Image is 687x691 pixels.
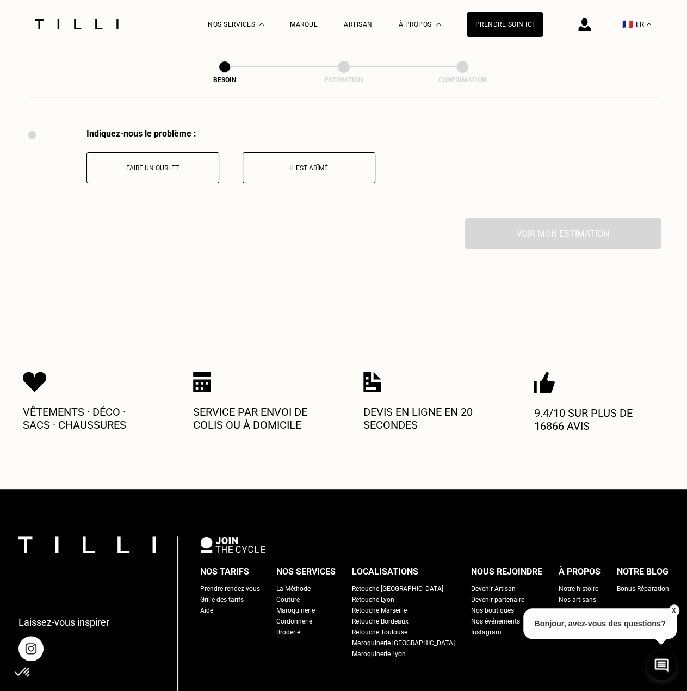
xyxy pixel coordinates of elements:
a: Prendre rendez-vous [200,583,260,594]
p: Laissez-vous inspirer [18,616,109,628]
a: Broderie [276,627,300,638]
div: Confirmation [408,76,517,84]
a: Retouche Bordeaux [352,616,409,627]
img: logo Join The Cycle [200,536,265,553]
img: logo Tilli [18,536,156,553]
a: Artisan [344,21,373,28]
a: Retouche [GEOGRAPHIC_DATA] [352,583,443,594]
p: Bonjour, avez-vous des questions? [523,608,677,639]
a: Maroquinerie [GEOGRAPHIC_DATA] [352,638,455,649]
a: Nos événements [471,616,520,627]
div: Localisations [352,564,418,580]
img: Icon [363,372,381,392]
img: Logo du service de couturière Tilli [31,19,122,29]
a: Bonus Réparation [617,583,669,594]
img: menu déroulant [647,23,651,26]
a: Prendre soin ici [467,12,543,37]
button: Il est abîmé [243,152,375,183]
a: Retouche Lyon [352,594,394,605]
button: Faire un ourlet [86,152,219,183]
p: Vêtements · Déco · Sacs · Chaussures [23,405,153,431]
div: Nos services [276,564,336,580]
div: Indiquez-nous le problème : [86,128,375,139]
a: Grille des tarifs [200,594,244,605]
button: X [668,604,679,616]
img: icône connexion [578,18,591,31]
p: Devis en ligne en 20 secondes [363,405,494,431]
p: Il est abîmé [249,164,369,172]
div: Estimation [289,76,398,84]
a: Maroquinerie Lyon [352,649,406,659]
a: Nos boutiques [471,605,514,616]
a: Aide [200,605,213,616]
div: Nos tarifs [200,564,249,580]
div: Besoin [170,76,279,84]
a: Devenir partenaire [471,594,524,605]
a: Instagram [471,627,502,638]
p: 9.4/10 sur plus de 16866 avis [534,406,664,433]
a: Nos artisans [559,594,596,605]
div: À propos [559,564,601,580]
img: Icon [193,372,211,392]
a: Couture [276,594,300,605]
div: Nous rejoindre [471,564,542,580]
img: Menu déroulant à propos [436,23,441,26]
a: Devenir Artisan [471,583,516,594]
a: Notre histoire [559,583,598,594]
a: Marque [290,21,318,28]
p: Faire un ourlet [92,164,213,172]
a: Retouche Toulouse [352,627,407,638]
p: Service par envoi de colis ou à domicile [193,405,324,431]
img: Icon [534,372,555,393]
a: Retouche Marseille [352,605,407,616]
span: 🇫🇷 [622,19,633,29]
a: Maroquinerie [276,605,315,616]
img: page instagram de Tilli une retoucherie à domicile [18,636,44,661]
img: Icon [23,372,47,392]
a: La Méthode [276,583,311,594]
img: Menu déroulant [259,23,264,26]
div: Notre blog [617,564,669,580]
a: Cordonnerie [276,616,312,627]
